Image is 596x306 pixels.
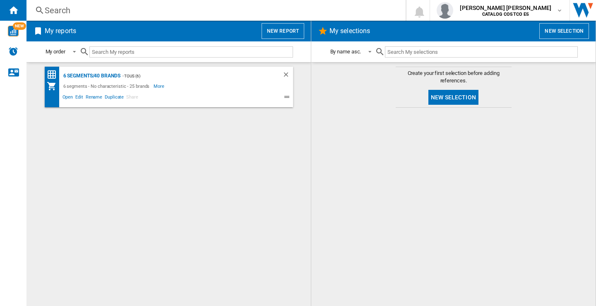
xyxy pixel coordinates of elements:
[328,23,372,39] h2: My selections
[13,22,26,30] span: NEW
[8,26,19,36] img: wise-card.svg
[61,81,154,91] div: 6 segments - No characteristic - 25 brands
[74,93,84,103] span: Edit
[84,93,103,103] span: Rename
[61,71,120,81] div: 6 segments/40 brands
[47,70,61,80] div: Price Matrix
[47,81,61,91] div: My Assortment
[482,12,529,17] b: CATALOG COSTCO ES
[8,46,18,56] img: alerts-logo.svg
[154,81,166,91] span: More
[125,93,139,103] span: Share
[396,70,512,84] span: Create your first selection before adding references.
[282,71,293,81] div: Delete
[385,46,577,58] input: Search My selections
[120,71,266,81] div: - TOUS (6)
[460,4,551,12] span: [PERSON_NAME] [PERSON_NAME]
[61,93,74,103] span: Open
[43,23,78,39] h2: My reports
[45,5,384,16] div: Search
[330,48,361,55] div: By name asc.
[262,23,304,39] button: New report
[539,23,589,39] button: New selection
[103,93,125,103] span: Duplicate
[89,46,293,58] input: Search My reports
[437,2,453,19] img: profile.jpg
[428,90,478,105] button: New selection
[46,48,65,55] div: My order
